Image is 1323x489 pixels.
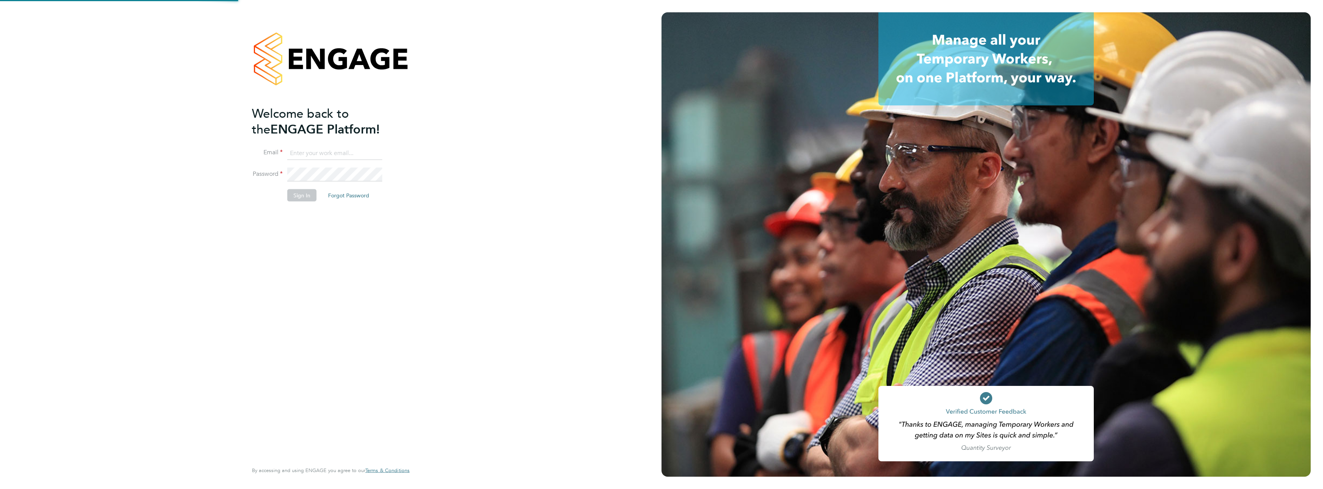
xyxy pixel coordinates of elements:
[252,105,402,137] h2: ENGAGE Platform!
[252,467,410,474] span: By accessing and using ENGAGE you agree to our
[287,146,382,160] input: Enter your work email...
[252,170,283,178] label: Password
[252,106,349,137] span: Welcome back to the
[322,189,375,202] button: Forgot Password
[252,149,283,157] label: Email
[365,467,410,474] a: Terms & Conditions
[287,189,317,202] button: Sign In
